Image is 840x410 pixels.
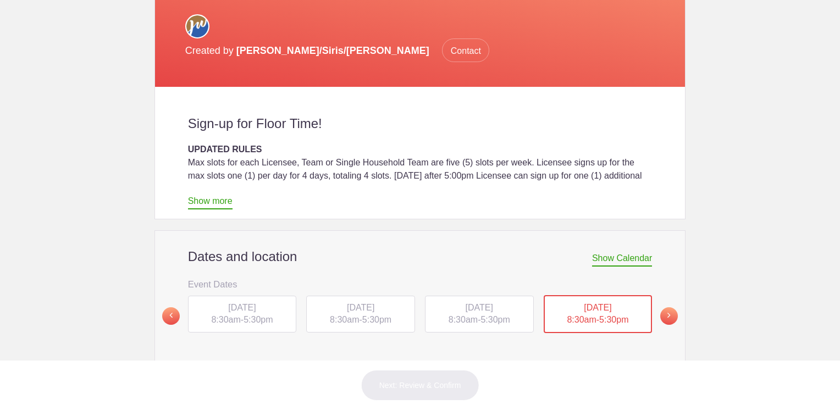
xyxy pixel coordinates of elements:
span: [DATE] [466,303,493,312]
h2: Sign-up for Floor Time! [188,115,653,132]
span: 5:30pm [599,315,628,324]
span: Contact [442,38,489,62]
button: [DATE] 8:30am-5:30pm [306,295,416,334]
button: [DATE] 8:30am-5:30pm [543,295,653,334]
div: Max slots for each Licensee, Team or Single Household Team are five (5) slots per week. Licensee ... [188,156,653,209]
span: [DATE] [228,303,256,312]
span: 8:30am [211,315,240,324]
button: Next: Review & Confirm [361,370,479,401]
h3: Event Dates [188,276,653,292]
span: 8:30am [567,315,596,324]
div: - [544,295,653,334]
span: 8:30am [330,315,359,324]
span: 5:30pm [480,315,510,324]
span: [DATE] [347,303,374,312]
strong: UPDATED RULES [188,145,262,154]
button: [DATE] 8:30am-5:30pm [424,295,534,334]
img: Circle for social [185,14,209,38]
span: 8:30am [449,315,478,324]
div: - [425,296,534,333]
p: Created by [185,38,489,63]
div: - [188,296,297,333]
button: [DATE] 8:30am-5:30pm [187,295,297,334]
h2: Dates and location [188,248,653,265]
span: 5:30pm [362,315,391,324]
span: Show Calendar [592,253,652,267]
span: [DATE] [584,303,611,312]
div: - [306,296,415,333]
a: Show more [188,196,233,209]
span: 5:30pm [244,315,273,324]
span: [PERSON_NAME]/Siris/[PERSON_NAME] [236,45,429,56]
